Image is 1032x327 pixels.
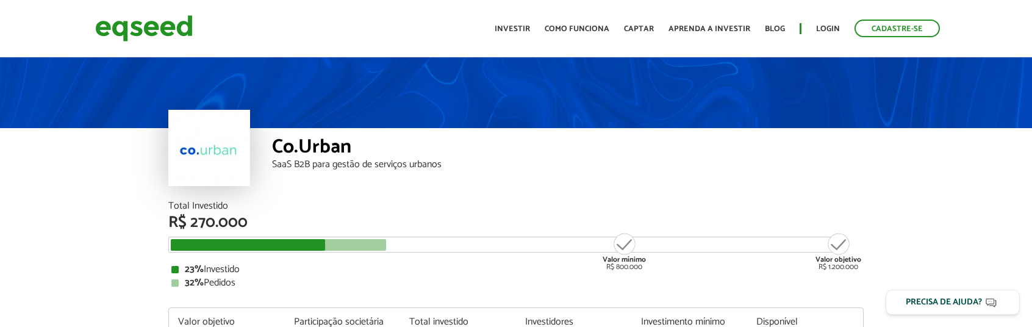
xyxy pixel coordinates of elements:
div: Pedidos [171,278,861,288]
img: EqSeed [95,12,193,45]
div: SaaS B2B para gestão de serviços urbanos [272,160,864,170]
div: R$ 270.000 [168,215,864,231]
div: R$ 1.200.000 [815,232,861,271]
div: Investido [171,265,861,275]
strong: 32% [185,275,204,291]
a: Aprenda a investir [668,25,750,33]
div: Investidores [525,317,623,327]
div: Disponível [756,317,854,327]
div: Total investido [409,317,507,327]
a: Investir [495,25,530,33]
div: Participação societária [294,317,392,327]
strong: 23% [185,261,204,278]
strong: Valor objetivo [815,254,861,265]
strong: Valor mínimo [603,254,646,265]
a: Captar [624,25,654,33]
div: Investimento mínimo [641,317,739,327]
a: Cadastre-se [855,20,940,37]
a: Blog [765,25,785,33]
a: Login [816,25,840,33]
div: Total Investido [168,201,864,211]
div: Co.Urban [272,137,864,160]
a: Como funciona [545,25,609,33]
div: R$ 800.000 [601,232,647,271]
div: Valor objetivo [178,317,276,327]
